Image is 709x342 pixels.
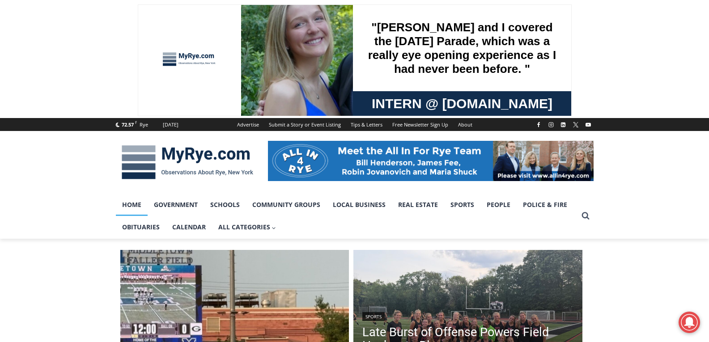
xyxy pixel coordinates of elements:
a: Calendar [166,216,212,238]
a: X [570,119,581,130]
img: MyRye.com [116,139,259,186]
a: Instagram [546,119,556,130]
a: Local Business [327,194,392,216]
a: Police & Fire [517,194,573,216]
a: Government [148,194,204,216]
button: View Search Form [577,208,594,224]
span: F [135,120,137,125]
a: Advertise [232,118,264,131]
a: About [453,118,477,131]
a: Linkedin [558,119,569,130]
a: Obituaries [116,216,166,238]
a: Sports [362,312,385,321]
div: [DATE] [163,121,178,129]
div: "the precise, almost orchestrated movements of cutting and assembling sushi and [PERSON_NAME] mak... [92,56,132,107]
a: YouTube [583,119,594,130]
nav: Primary Navigation [116,194,577,239]
div: Rye [140,121,148,129]
a: Facebook [533,119,544,130]
a: Intern @ [DOMAIN_NAME] [215,87,433,111]
nav: Secondary Navigation [232,118,477,131]
a: Submit a Story or Event Listing [264,118,346,131]
a: Tips & Letters [346,118,387,131]
a: Sports [444,194,480,216]
span: Intern @ [DOMAIN_NAME] [234,89,415,109]
a: Free Newsletter Sign Up [387,118,453,131]
a: Schools [204,194,246,216]
button: Child menu of All Categories [212,216,283,238]
a: People [480,194,517,216]
span: Open Tues. - Sun. [PHONE_NUMBER] [3,92,88,126]
a: Real Estate [392,194,444,216]
a: Home [116,194,148,216]
img: All in for Rye [268,141,594,181]
span: 72.57 [122,121,134,128]
a: Community Groups [246,194,327,216]
div: "[PERSON_NAME] and I covered the [DATE] Parade, which was a really eye opening experience as I ha... [226,0,423,87]
a: Open Tues. - Sun. [PHONE_NUMBER] [0,90,90,111]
